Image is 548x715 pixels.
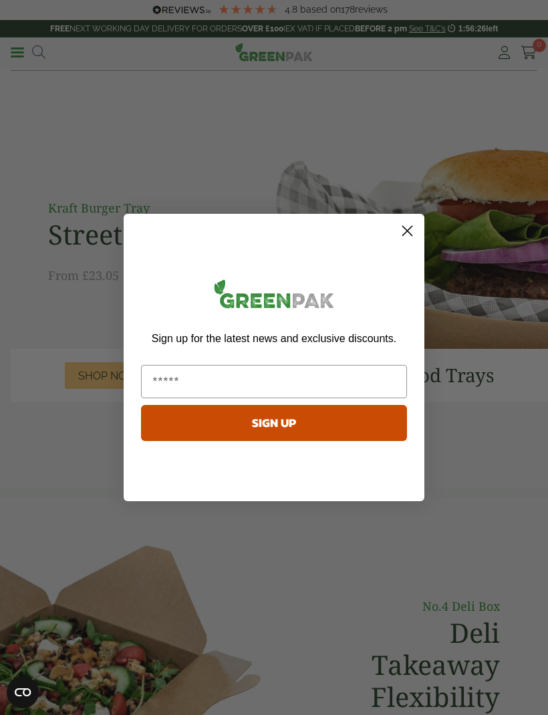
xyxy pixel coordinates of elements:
button: SIGN UP [141,405,407,441]
img: greenpak_logo [141,274,407,319]
button: Open CMP widget [7,676,39,708]
span: Sign up for the latest news and exclusive discounts. [152,333,396,344]
button: Close dialog [396,219,419,243]
input: Email [141,365,407,398]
